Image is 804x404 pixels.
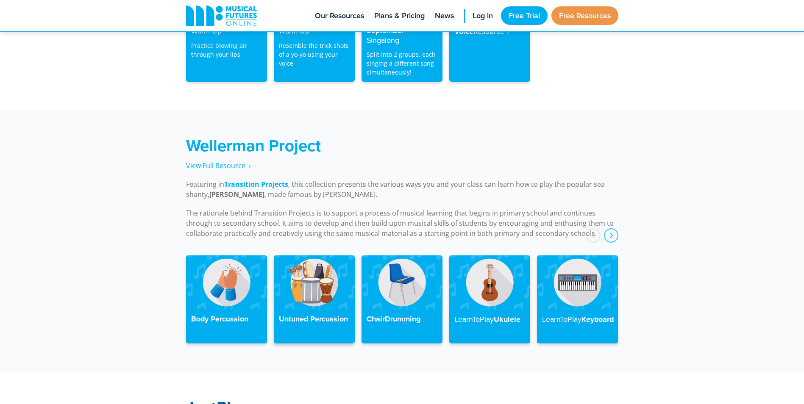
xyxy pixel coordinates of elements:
span: Log in [473,10,493,22]
h4: Find Your Voice [454,17,525,36]
a: Free Trial [501,6,548,25]
span: Our Resources [315,10,364,22]
a: Body Percussion [186,255,267,343]
a: ChairDrumming [362,255,442,343]
a: LearnToPlayUkulele [449,255,530,343]
h4: I Gotta Feeling x September [367,17,437,45]
strong: [PERSON_NAME] [209,190,264,199]
a: View Full Resource‎‏‏‎ ‎ › [186,161,251,171]
p: Featuring in , this collection presents the various ways you and your class can learn how to play... [186,179,618,199]
h4: Yo-Yo [279,17,350,36]
p: The rationale behind Transition Projects is to support a process of musical learning that begins ... [186,208,618,238]
span: Plans & Pricing [374,10,425,22]
h4: Body Percussion [191,315,262,324]
strong: LearnToPlay [542,314,581,324]
p: Practice blowing air through your lips [191,41,262,59]
a: Transition Projects [224,180,288,189]
strong: Singalong [367,35,399,45]
h4: Ukulele [454,315,525,324]
h4: Untuned Percussion [279,315,350,324]
p: Resemble the trick shots of a yo-yo using your voice [279,41,350,68]
h4: Lips Trills [191,17,262,36]
strong: LearnToPlay [454,314,494,324]
a: Untuned Percussion [274,255,355,343]
strong: Wellerman Project [186,134,321,157]
span: News [435,10,454,22]
div: prev [586,228,601,243]
span: View Full Resource‎‏‏‎ ‎ › [186,161,251,170]
h4: ChairDrumming [367,315,437,324]
h4: Keyboard [542,315,613,324]
p: Split into 2 groups, each singing a different song simultaneously! [367,50,437,77]
div: next [604,228,618,243]
a: LearnToPlayKeyboard [537,255,618,343]
strong: Resource‎ › [473,26,509,36]
a: Free Resources [551,6,618,25]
